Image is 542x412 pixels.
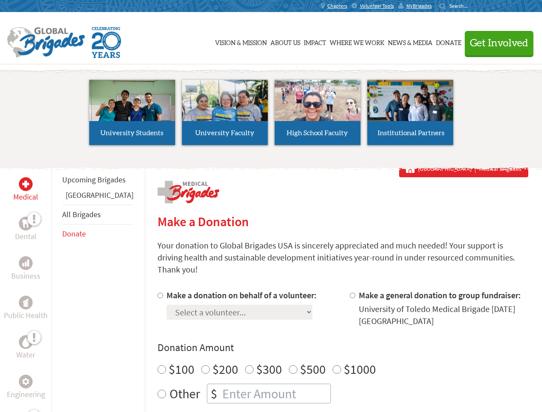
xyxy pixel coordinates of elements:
[327,3,347,9] span: Chapters
[62,209,101,219] a: All Brigades
[62,170,133,189] li: Upcoming Brigades
[215,20,267,63] a: Vision & Mission
[15,230,36,242] p: Dental
[465,31,533,55] button: Get Involved
[19,217,33,230] div: Dental
[287,130,348,136] span: High School Faculty
[300,361,326,377] label: $500
[66,190,133,200] a: [GEOGRAPHIC_DATA]
[19,296,33,309] div: Public Health
[22,260,29,267] img: Business
[275,80,360,145] a: High School Faculty
[195,130,254,136] span: University Faculty
[62,224,133,243] li: Donate
[62,175,126,185] a: Upcoming Brigades
[367,80,453,145] a: Institutional Partners
[182,80,268,145] a: University Faculty
[89,80,175,137] img: menu_brigades_submenu_1.jpg
[11,270,40,282] p: Business
[359,303,528,327] div: University of Toledo Medical Brigade [DATE] [GEOGRAPHIC_DATA]
[359,290,521,300] label: Make a general donation to group fundraiser:
[22,378,29,385] img: Engineering
[92,27,121,58] img: Global Brigades Celebrating 20 Years
[157,214,528,229] h2: Make a Donation
[436,20,461,63] a: Donate
[13,177,38,203] a: MedicalMedical
[22,181,29,188] img: Medical
[22,298,29,307] img: Public Health
[330,20,385,63] a: Where We Work
[13,191,38,203] p: Medical
[7,388,45,400] p: Engineering
[182,80,268,137] img: menu_brigades_submenu_2.jpg
[256,361,282,377] label: $300
[275,80,360,121] img: menu_brigades_submenu_3.jpg
[167,290,317,300] label: Make a donation on behalf of a volunteer:
[344,361,376,377] label: $1000
[270,20,300,63] a: About Us
[449,3,474,9] input: Search...
[16,335,35,361] a: WaterWater
[62,205,133,224] li: All Brigades
[7,375,45,400] a: EngineeringEngineering
[169,361,194,377] label: $100
[16,349,35,361] p: Water
[157,181,219,203] img: logo-medical.png
[212,361,238,377] label: $200
[388,20,433,63] a: News & Media
[7,27,85,58] img: Global Brigades Logo
[470,38,528,48] span: Get Involved
[207,384,221,403] div: $
[22,337,29,347] img: Water
[89,80,175,145] a: University Students
[157,239,528,276] p: Your donation to Global Brigades USA is sincerely appreciated and much needed! Your support is dr...
[4,309,48,321] p: Public Health
[360,3,394,9] span: Volunteer Tools
[4,296,48,321] a: Public HealthPublic Health
[367,80,453,137] img: menu_brigades_submenu_4.jpg
[19,177,33,191] div: Medical
[304,20,326,63] a: Impact
[11,256,40,282] a: BusinessBusiness
[406,3,432,9] span: MyBrigades
[157,341,528,354] h4: Donation Amount
[100,130,164,136] span: University Students
[62,189,133,205] li: Guatemala
[19,335,33,349] div: Water
[15,217,36,242] a: DentalDental
[221,384,330,403] input: Enter Amount
[22,219,29,227] img: Dental
[170,384,200,403] label: Other
[19,256,33,270] div: Business
[62,229,86,239] a: Donate
[378,130,445,136] span: Institutional Partners
[19,375,33,388] div: Engineering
